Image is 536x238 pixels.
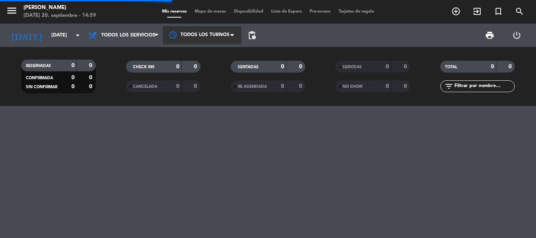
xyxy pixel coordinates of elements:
span: Todos los servicios [101,33,155,38]
strong: 0 [404,64,408,69]
span: Disponibilidad [230,9,267,14]
i: add_circle_outline [451,7,461,16]
i: filter_list [444,82,454,91]
strong: 0 [176,84,179,89]
strong: 0 [176,64,179,69]
strong: 0 [386,64,389,69]
span: TOTAL [445,65,457,69]
strong: 0 [281,84,284,89]
i: search [515,7,524,16]
strong: 0 [194,64,199,69]
strong: 0 [491,64,494,69]
strong: 0 [194,84,199,89]
span: RE AGENDADA [238,85,267,89]
span: print [485,31,494,40]
i: power_settings_new [512,31,521,40]
span: Lista de Espera [267,9,306,14]
strong: 0 [509,64,513,69]
i: exit_to_app [472,7,482,16]
i: arrow_drop_down [73,31,82,40]
strong: 0 [404,84,408,89]
input: Filtrar por nombre... [454,82,514,91]
strong: 0 [71,84,75,89]
span: Mis reservas [158,9,191,14]
strong: 0 [71,63,75,68]
strong: 0 [89,84,94,89]
span: SERVIDAS [343,65,362,69]
strong: 0 [299,64,304,69]
div: [PERSON_NAME] [24,4,96,12]
strong: 0 [89,75,94,80]
span: RESERVADAS [26,64,51,68]
span: NO SHOW [343,85,363,89]
strong: 0 [281,64,284,69]
span: SENTADAS [238,65,259,69]
i: menu [6,5,18,16]
span: SIN CONFIRMAR [26,85,57,89]
div: LOG OUT [503,24,530,47]
i: turned_in_not [494,7,503,16]
strong: 0 [71,75,75,80]
span: CHECK INS [133,65,155,69]
button: menu [6,5,18,19]
span: pending_actions [247,31,257,40]
strong: 0 [386,84,389,89]
span: CANCELADA [133,85,157,89]
strong: 0 [299,84,304,89]
div: [DATE] 20. septiembre - 14:59 [24,12,96,20]
span: Tarjetas de regalo [335,9,378,14]
i: [DATE] [6,27,47,44]
span: CONFIRMADA [26,76,53,80]
span: Pre-acceso [306,9,335,14]
span: Mapa de mesas [191,9,230,14]
strong: 0 [89,63,94,68]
